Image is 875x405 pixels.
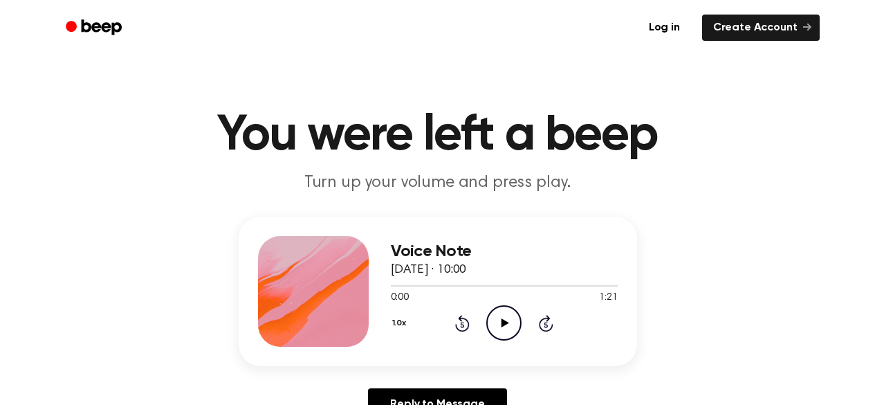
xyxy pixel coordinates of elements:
[599,291,617,305] span: 1:21
[172,172,703,195] p: Turn up your volume and press play.
[391,264,467,276] span: [DATE] · 10:00
[84,111,792,161] h1: You were left a beep
[56,15,134,42] a: Beep
[391,291,409,305] span: 0:00
[635,12,694,44] a: Log in
[391,242,618,261] h3: Voice Note
[702,15,820,41] a: Create Account
[391,312,412,335] button: 1.0x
